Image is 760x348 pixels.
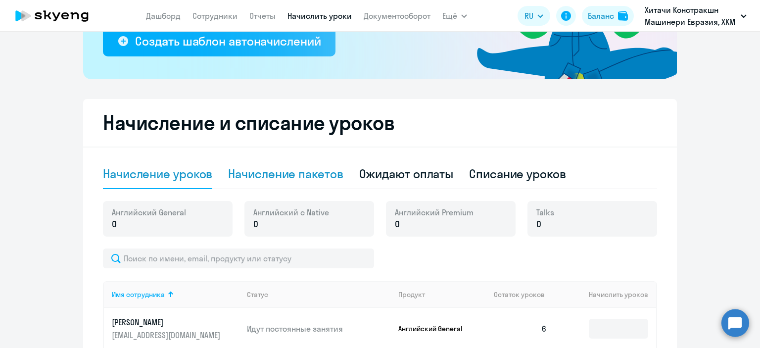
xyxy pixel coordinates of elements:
div: Создать шаблон автоначислений [135,33,321,49]
span: 0 [395,218,400,231]
span: Английский General [112,207,186,218]
div: Имя сотрудника [112,290,165,299]
p: [PERSON_NAME] [112,317,223,328]
div: Имя сотрудника [112,290,239,299]
div: Начисление уроков [103,166,212,182]
div: Начисление пакетов [228,166,343,182]
span: Talks [536,207,554,218]
button: Хитачи Констракшн Машинери Евразия, ХКМ ЕВРАЗИЯ, ООО [640,4,752,28]
input: Поиск по имени, email, продукту или статусу [103,249,374,268]
p: Английский General [398,324,473,333]
span: 0 [536,218,541,231]
img: balance [618,11,628,21]
p: Идут постоянные занятия [247,323,390,334]
h2: Начисление и списание уроков [103,111,657,135]
button: Балансbalance [582,6,634,26]
a: Сотрудники [192,11,237,21]
a: [PERSON_NAME][EMAIL_ADDRESS][DOMAIN_NAME] [112,317,239,341]
a: Документооборот [364,11,430,21]
div: Статус [247,290,390,299]
span: 0 [112,218,117,231]
div: Статус [247,290,268,299]
span: RU [524,10,533,22]
span: Английский с Native [253,207,329,218]
div: Баланс [588,10,614,22]
a: Начислить уроки [287,11,352,21]
div: Списание уроков [469,166,566,182]
th: Начислить уроков [555,281,656,308]
a: Отчеты [249,11,276,21]
span: Английский Premium [395,207,474,218]
p: [EMAIL_ADDRESS][DOMAIN_NAME] [112,330,223,341]
span: Ещё [442,10,457,22]
span: Остаток уроков [494,290,545,299]
button: Создать шаблон автоначислений [103,27,335,56]
button: Ещё [442,6,467,26]
button: RU [518,6,550,26]
span: 0 [253,218,258,231]
a: Дашборд [146,11,181,21]
div: Ожидают оплаты [359,166,454,182]
div: Остаток уроков [494,290,555,299]
div: Продукт [398,290,486,299]
div: Продукт [398,290,425,299]
p: Хитачи Констракшн Машинери Евразия, ХКМ ЕВРАЗИЯ, ООО [645,4,737,28]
